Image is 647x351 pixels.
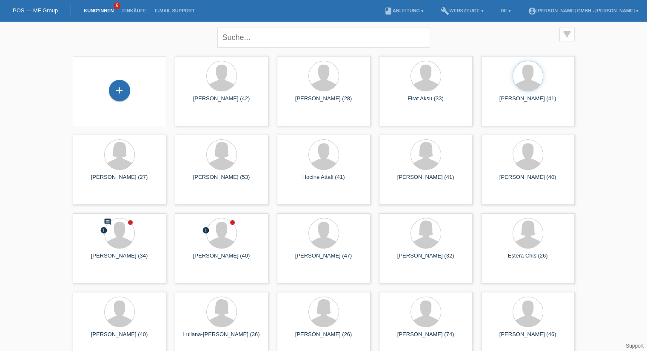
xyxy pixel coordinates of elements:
[441,7,449,15] i: build
[100,226,108,234] i: error
[488,174,568,187] div: [PERSON_NAME] (40)
[104,218,111,227] div: Neuer Kommentar
[386,95,466,109] div: Firat Aksu (33)
[386,174,466,187] div: [PERSON_NAME] (41)
[496,8,515,13] a: DE ▾
[380,8,428,13] a: bookAnleitung ▾
[528,7,536,15] i: account_circle
[524,8,643,13] a: account_circle[PERSON_NAME] GmbH - [PERSON_NAME] ▾
[488,331,568,345] div: [PERSON_NAME] (46)
[202,226,210,235] div: Unbestätigt, in Bearbeitung
[386,252,466,266] div: [PERSON_NAME] (32)
[182,95,262,109] div: [PERSON_NAME] (42)
[100,226,108,235] div: Zurückgewiesen
[217,28,430,48] input: Suche...
[562,29,572,39] i: filter_list
[182,174,262,187] div: [PERSON_NAME] (53)
[202,226,210,234] i: error
[109,83,130,98] div: Kund*in hinzufügen
[284,252,364,266] div: [PERSON_NAME] (47)
[488,95,568,109] div: [PERSON_NAME] (41)
[386,331,466,345] div: [PERSON_NAME] (74)
[114,2,120,9] span: 6
[80,252,160,266] div: [PERSON_NAME] (34)
[436,8,488,13] a: buildWerkzeuge ▾
[284,331,364,345] div: [PERSON_NAME] (26)
[104,218,111,226] i: comment
[284,95,364,109] div: [PERSON_NAME] (28)
[151,8,199,13] a: E-Mail Support
[182,331,262,345] div: Luliana-[PERSON_NAME] (36)
[80,331,160,345] div: [PERSON_NAME] (40)
[384,7,393,15] i: book
[182,252,262,266] div: [PERSON_NAME] (40)
[13,7,58,14] a: POS — MF Group
[488,252,568,266] div: Estera Chis (26)
[80,174,160,187] div: [PERSON_NAME] (27)
[118,8,150,13] a: Einkäufe
[80,8,118,13] a: Kund*innen
[284,174,364,187] div: Hocine Attafi (41)
[626,343,644,349] a: Support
